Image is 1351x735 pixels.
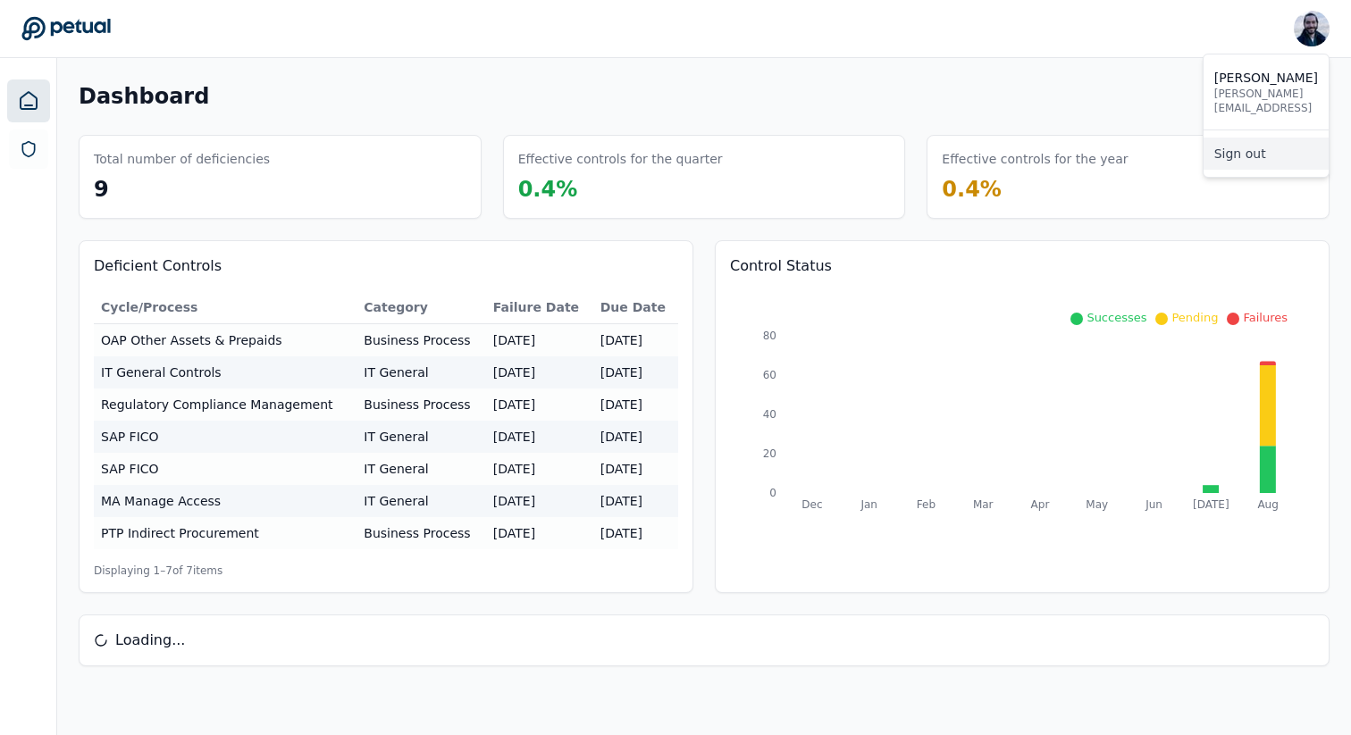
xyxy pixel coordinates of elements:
tspan: 20 [763,447,776,460]
h3: Total number of deficiencies [94,150,270,168]
tspan: Feb [917,498,936,511]
td: [DATE] [593,517,678,549]
a: Go to Dashboard [21,16,111,41]
tspan: Mar [973,498,994,511]
tspan: Apr [1031,498,1050,511]
td: MA Manage Access [94,485,357,517]
td: IT General [357,356,485,388]
td: [DATE] [593,453,678,485]
td: [DATE] [486,485,593,517]
td: Regulatory Compliance Management [94,388,357,421]
td: [DATE] [593,485,678,517]
td: SAP FICO [94,453,357,485]
tspan: 80 [763,330,776,342]
span: Pending [1171,311,1218,324]
td: [DATE] [593,421,678,453]
td: IT General [357,453,485,485]
td: [DATE] [593,356,678,388]
h3: Control Status [730,255,1314,277]
p: [PERSON_NAME][EMAIL_ADDRESS] [1214,87,1318,115]
div: Loading... [80,615,1329,665]
h3: Effective controls for the quarter [518,150,723,168]
tspan: 60 [763,369,776,381]
span: 0.4 % [942,177,1002,202]
th: Category [357,291,485,324]
tspan: Dec [801,498,822,511]
tspan: 0 [769,487,776,499]
th: Cycle/Process [94,291,357,324]
h1: Dashboard [79,82,209,111]
td: [DATE] [486,421,593,453]
td: [DATE] [486,356,593,388]
td: Business Process [357,388,485,421]
tspan: May [1086,498,1108,511]
a: Sign out [1204,138,1329,170]
a: Dashboard [7,79,50,122]
td: [DATE] [593,324,678,357]
td: IT General [357,421,485,453]
td: [DATE] [593,388,678,421]
tspan: 40 [763,408,776,421]
th: Failure Date [486,291,593,324]
td: OAP Other Assets & Prepaids [94,324,357,357]
span: Displaying 1– 7 of 7 items [94,564,222,578]
td: IT General Controls [94,356,357,388]
span: 9 [94,177,109,202]
tspan: Jan [860,498,877,511]
td: [DATE] [486,388,593,421]
tspan: [DATE] [1193,498,1229,511]
td: IT General [357,485,485,517]
p: [PERSON_NAME] [1214,69,1318,87]
th: Due Date [593,291,678,324]
img: Roberto Fernandez [1294,11,1330,46]
td: [DATE] [486,517,593,549]
h3: Effective controls for the year [942,150,1128,168]
td: PTP Indirect Procurement [94,517,357,549]
span: Successes [1087,311,1146,324]
tspan: Aug [1257,498,1278,511]
tspan: Jun [1145,498,1162,511]
td: SAP FICO [94,421,357,453]
span: 0.4 % [518,177,578,202]
span: Failures [1243,311,1288,324]
h3: Deficient Controls [94,255,678,277]
td: [DATE] [486,324,593,357]
td: Business Process [357,517,485,549]
a: SOC 1 Reports [9,129,48,169]
td: Business Process [357,324,485,357]
td: [DATE] [486,453,593,485]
